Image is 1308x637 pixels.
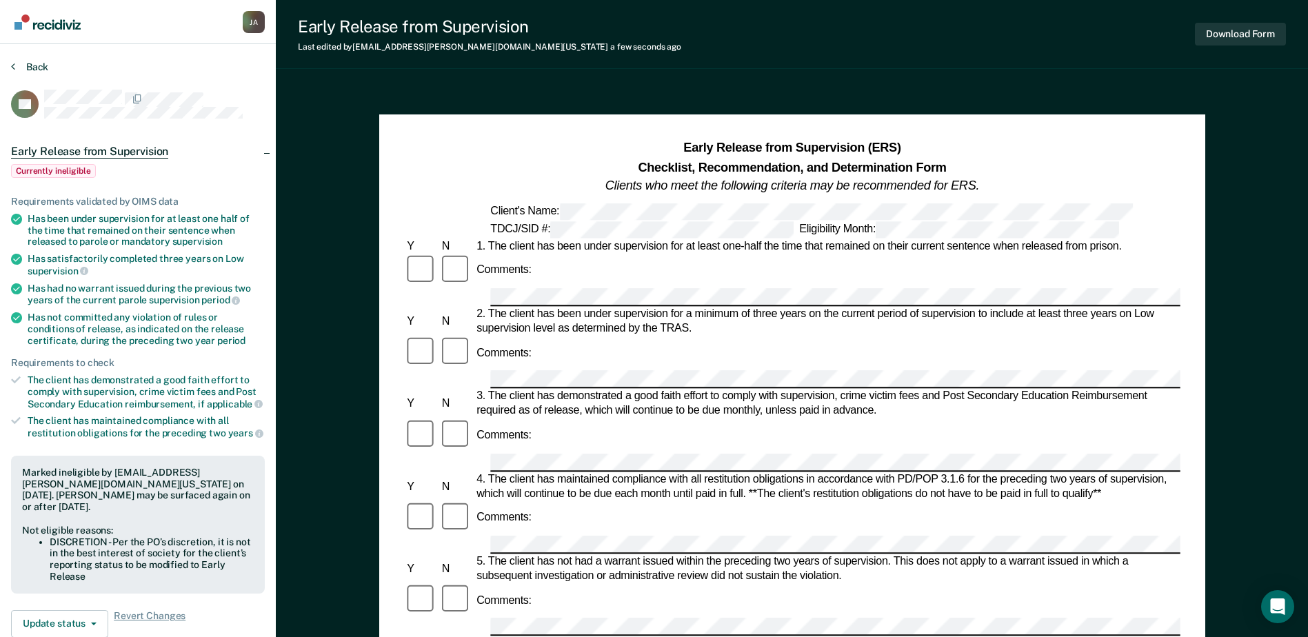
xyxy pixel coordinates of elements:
span: period [201,294,240,305]
span: Currently ineligible [11,164,96,178]
span: period [217,335,245,346]
div: 4. The client has maintained compliance with all restitution obligations in accordance with PD/PO... [474,473,1180,501]
div: Requirements to check [11,357,265,369]
div: Y [404,397,439,411]
div: Comments: [474,263,534,277]
div: Has had no warrant issued during the previous two years of the current parole supervision [28,283,265,306]
span: Early Release from Supervision [11,145,168,159]
span: supervision [28,265,88,276]
div: Requirements validated by OIMS data [11,196,265,208]
div: Open Intercom Messenger [1261,590,1294,623]
li: DISCRETION - Per the PO’s discretion, it is not in the best interest of society for the client’s ... [50,536,254,583]
div: N [439,397,473,411]
div: Y [404,563,439,576]
div: N [439,314,473,328]
div: The client has demonstrated a good faith effort to comply with supervision, crime victim fees and... [28,374,265,410]
div: TDCJ/SID #: [487,221,796,237]
div: Marked ineligible by [EMAIL_ADDRESS][PERSON_NAME][DOMAIN_NAME][US_STATE] on [DATE]. [PERSON_NAME]... [22,467,254,513]
div: 3. The client has demonstrated a good faith effort to comply with supervision, crime victim fees ... [474,390,1180,418]
div: N [439,563,473,576]
div: Has not committed any violation of rules or conditions of release, as indicated on the release ce... [28,312,265,346]
div: Y [404,314,439,328]
div: Last edited by [EMAIL_ADDRESS][PERSON_NAME][DOMAIN_NAME][US_STATE] [298,42,681,52]
div: N [439,239,473,253]
div: Eligibility Month: [796,221,1122,237]
div: Comments: [474,429,534,443]
span: applicable [207,398,263,410]
div: Y [404,239,439,253]
div: N [439,480,473,494]
span: years [228,427,263,438]
div: Has been under supervision for at least one half of the time that remained on their sentence when... [28,213,265,247]
button: Profile dropdown button [243,11,265,33]
div: 1. The client has been under supervision for at least one-half the time that remained on their cu... [474,239,1180,253]
div: Early Release from Supervision [298,17,681,37]
strong: Checklist, Recommendation, and Determination Form [638,160,946,174]
div: Comments: [474,594,534,607]
div: Comments: [474,512,534,525]
div: Not eligible reasons: [22,525,254,536]
img: Recidiviz [14,14,81,30]
div: Has satisfactorily completed three years on Low [28,253,265,276]
div: The client has maintained compliance with all restitution obligations for the preceding two [28,415,265,438]
span: supervision [172,236,223,247]
div: J A [243,11,265,33]
div: Comments: [474,346,534,360]
button: Download Form [1195,23,1286,45]
span: a few seconds ago [610,42,681,52]
div: 5. The client has not had a warrant issued within the preceding two years of supervision. This do... [474,556,1180,583]
button: Back [11,61,48,73]
div: 2. The client has been under supervision for a minimum of three years on the current period of su... [474,307,1180,335]
div: Y [404,480,439,494]
em: Clients who meet the following criteria may be recommended for ERS. [605,179,979,192]
div: Client's Name: [487,203,1135,219]
strong: Early Release from Supervision (ERS) [683,141,900,155]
